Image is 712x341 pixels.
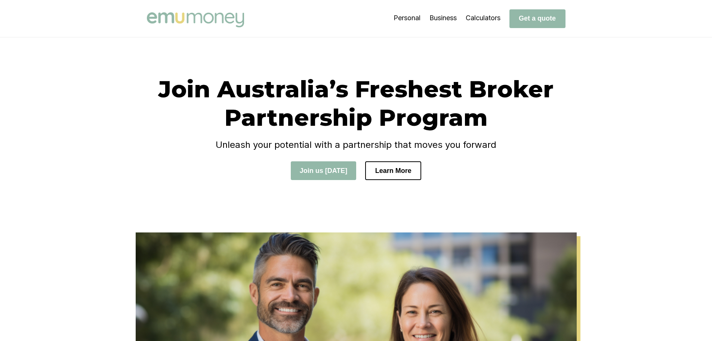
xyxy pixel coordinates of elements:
[509,14,565,22] a: Get a quote
[365,161,421,180] button: Learn More
[291,167,357,174] a: Join us [DATE]
[147,12,244,27] img: Emu Money logo
[147,75,565,132] h1: Join Australia’s Freshest Broker Partnership Program
[365,167,421,174] a: Learn More
[291,161,357,180] button: Join us [DATE]
[147,139,565,150] h4: Unleash your potential with a partnership that moves you forward
[509,9,565,28] button: Get a quote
